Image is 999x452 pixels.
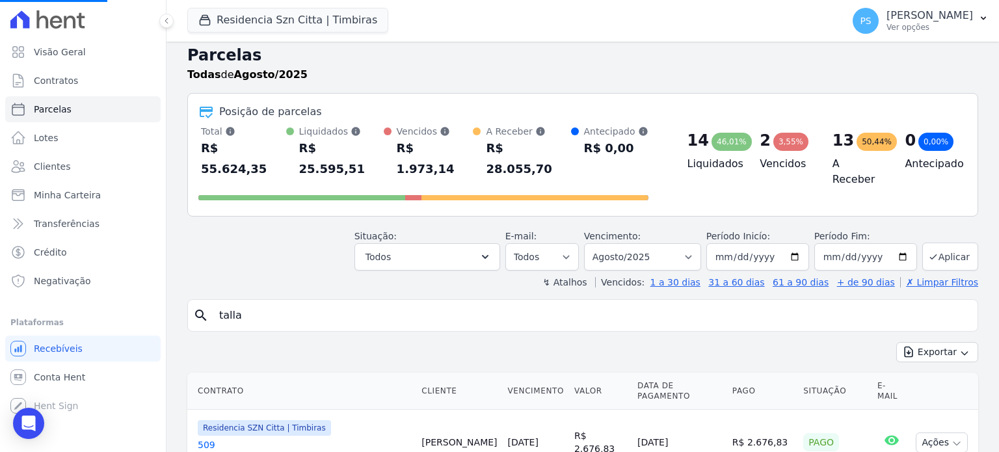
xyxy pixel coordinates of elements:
span: Lotes [34,131,59,144]
div: Vencidos [397,125,473,138]
button: Todos [354,243,500,271]
div: 2 [760,130,771,151]
span: Negativação [34,274,91,287]
div: 46,01% [712,133,752,151]
label: Situação: [354,231,397,241]
th: Situação [798,373,872,410]
div: 14 [687,130,709,151]
a: Parcelas [5,96,161,122]
a: Lotes [5,125,161,151]
div: A Receber [486,125,570,138]
a: Recebíveis [5,336,161,362]
span: Clientes [34,160,70,173]
a: Negativação [5,268,161,294]
div: 50,44% [857,133,897,151]
a: Crédito [5,239,161,265]
th: Vencimento [503,373,569,410]
div: 0 [905,130,916,151]
div: 0,00% [918,133,953,151]
div: Pago [803,433,839,451]
a: Transferências [5,211,161,237]
h4: A Receber [832,156,885,187]
div: Total [201,125,286,138]
label: Vencidos: [595,277,645,287]
h4: Vencidos [760,156,812,172]
span: Todos [366,249,391,265]
button: Residencia Szn Citta | Timbiras [187,8,388,33]
a: 61 a 90 dias [773,277,829,287]
label: ↯ Atalhos [542,277,587,287]
div: Open Intercom Messenger [13,408,44,439]
span: Recebíveis [34,342,83,355]
span: Contratos [34,74,78,87]
div: R$ 55.624,35 [201,138,286,179]
div: Antecipado [584,125,648,138]
span: Conta Hent [34,371,85,384]
label: Período Fim: [814,230,917,243]
p: [PERSON_NAME] [886,9,973,22]
label: Período Inicío: [706,231,770,241]
label: E-mail: [505,231,537,241]
a: ✗ Limpar Filtros [900,277,978,287]
h2: Parcelas [187,44,978,67]
i: search [193,308,209,323]
div: R$ 28.055,70 [486,138,570,179]
div: Liquidados [299,125,384,138]
a: Visão Geral [5,39,161,65]
th: E-mail [872,373,911,410]
a: Minha Carteira [5,182,161,208]
a: Clientes [5,153,161,179]
div: R$ 0,00 [584,138,648,159]
div: R$ 1.973,14 [397,138,473,179]
th: Pago [727,373,798,410]
div: R$ 25.595,51 [299,138,384,179]
span: Visão Geral [34,46,86,59]
span: Residencia SZN Citta | Timbiras [198,420,331,436]
span: PS [860,16,871,25]
strong: Todas [187,68,221,81]
th: Cliente [416,373,502,410]
div: Plataformas [10,315,155,330]
a: [DATE] [508,437,539,447]
button: PS [PERSON_NAME] Ver opções [842,3,999,39]
button: Exportar [896,342,978,362]
div: Posição de parcelas [219,104,322,120]
a: 1 a 30 dias [650,277,700,287]
h4: Liquidados [687,156,739,172]
div: 13 [832,130,854,151]
input: Buscar por nome do lote ou do cliente [211,302,972,328]
h4: Antecipado [905,156,957,172]
span: Minha Carteira [34,189,101,202]
a: + de 90 dias [837,277,895,287]
span: Crédito [34,246,67,259]
span: Transferências [34,217,100,230]
p: de [187,67,308,83]
a: 31 a 60 dias [708,277,764,287]
a: Conta Hent [5,364,161,390]
button: Aplicar [922,243,978,271]
th: Data de Pagamento [632,373,727,410]
span: Parcelas [34,103,72,116]
label: Vencimento: [584,231,641,241]
strong: Agosto/2025 [234,68,308,81]
th: Contrato [187,373,416,410]
p: Ver opções [886,22,973,33]
a: Contratos [5,68,161,94]
th: Valor [569,373,632,410]
div: 3,55% [773,133,808,151]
